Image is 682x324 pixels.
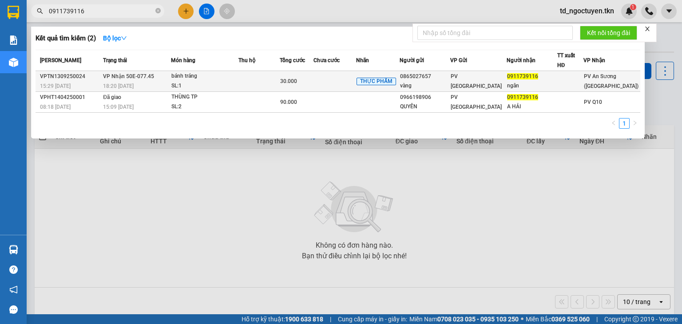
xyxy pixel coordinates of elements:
span: right [632,120,638,126]
span: close-circle [155,8,161,13]
h3: Kết quả tìm kiếm ( 2 ) [36,34,96,43]
li: Next Page [630,118,640,129]
li: Previous Page [608,118,619,129]
input: Nhập số tổng đài [417,26,573,40]
span: down [121,35,127,41]
span: PV An Sương ([GEOGRAPHIC_DATA]) [584,73,638,89]
img: solution-icon [9,36,18,45]
span: 0911739116 [507,94,538,100]
strong: Bộ lọc [103,35,127,42]
span: [PERSON_NAME] [40,57,81,63]
span: VP Nhận 50E-077.45 [103,73,154,79]
span: left [611,120,616,126]
span: 15:29 [DATE] [40,83,71,89]
span: Nhãn [356,57,369,63]
span: Đã giao [103,94,121,100]
div: SL: 2 [171,102,238,112]
div: 0966198906 [400,93,450,102]
div: A HẢI [507,102,557,111]
img: warehouse-icon [9,245,18,254]
button: Kết nối tổng đài [580,26,637,40]
div: THÙNG TP [171,92,238,102]
span: Thu hộ [238,57,255,63]
span: 90.000 [280,99,297,105]
button: left [608,118,619,129]
span: 0911739116 [507,73,538,79]
span: Chưa cước [313,57,340,63]
button: right [630,118,640,129]
span: PV [GEOGRAPHIC_DATA] [451,94,502,110]
span: 08:18 [DATE] [40,104,71,110]
span: Trạng thái [103,57,127,63]
span: search [37,8,43,14]
div: QUYÊN [400,102,450,111]
span: close [644,26,650,32]
img: logo-vxr [8,6,19,19]
span: 30.000 [280,78,297,84]
div: vàng [400,81,450,91]
div: 0865027657 [400,72,450,81]
span: Người gửi [400,57,424,63]
span: Kết nối tổng đài [587,28,630,38]
div: VPTN1309250024 [40,72,100,81]
div: SL: 1 [171,81,238,91]
span: 18:20 [DATE] [103,83,134,89]
span: Món hàng [171,57,195,63]
img: warehouse-icon [9,58,18,67]
div: VPHT1404250001 [40,93,100,102]
div: bánh tráng [171,71,238,81]
input: Tìm tên, số ĐT hoặc mã đơn [49,6,154,16]
span: Người nhận [507,57,535,63]
span: question-circle [9,265,18,274]
span: Tổng cước [280,57,305,63]
button: Bộ lọcdown [96,31,134,45]
span: notification [9,285,18,294]
span: PV Q10 [584,99,602,105]
span: THỰC PHẨM [357,78,396,86]
a: 1 [619,119,629,128]
span: VP Nhận [583,57,605,63]
span: 15:09 [DATE] [103,104,134,110]
span: close-circle [155,7,161,16]
span: PV [GEOGRAPHIC_DATA] [451,73,502,89]
div: ngân [507,81,557,91]
span: TT xuất HĐ [557,52,575,68]
li: 1 [619,118,630,129]
span: message [9,305,18,314]
span: VP Gửi [450,57,467,63]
